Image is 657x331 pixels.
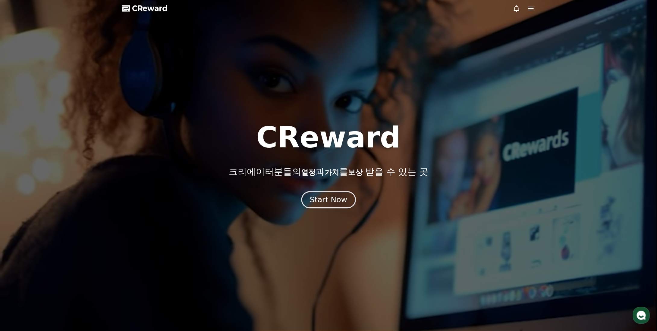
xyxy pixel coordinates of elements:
[122,4,168,13] a: CReward
[132,4,168,13] span: CReward
[2,191,40,206] a: 홈
[256,123,401,152] h1: CReward
[40,191,78,206] a: 대화
[55,200,62,205] span: 대화
[301,168,316,177] span: 열정
[303,198,355,203] a: Start Now
[348,168,363,177] span: 보상
[19,200,23,205] span: 홈
[325,168,339,177] span: 가치
[301,191,356,209] button: Start Now
[229,166,428,177] p: 크리에이터분들의 과 를 받을 수 있는 곳
[78,191,116,206] a: 설정
[310,195,347,205] div: Start Now
[93,200,100,205] span: 설정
